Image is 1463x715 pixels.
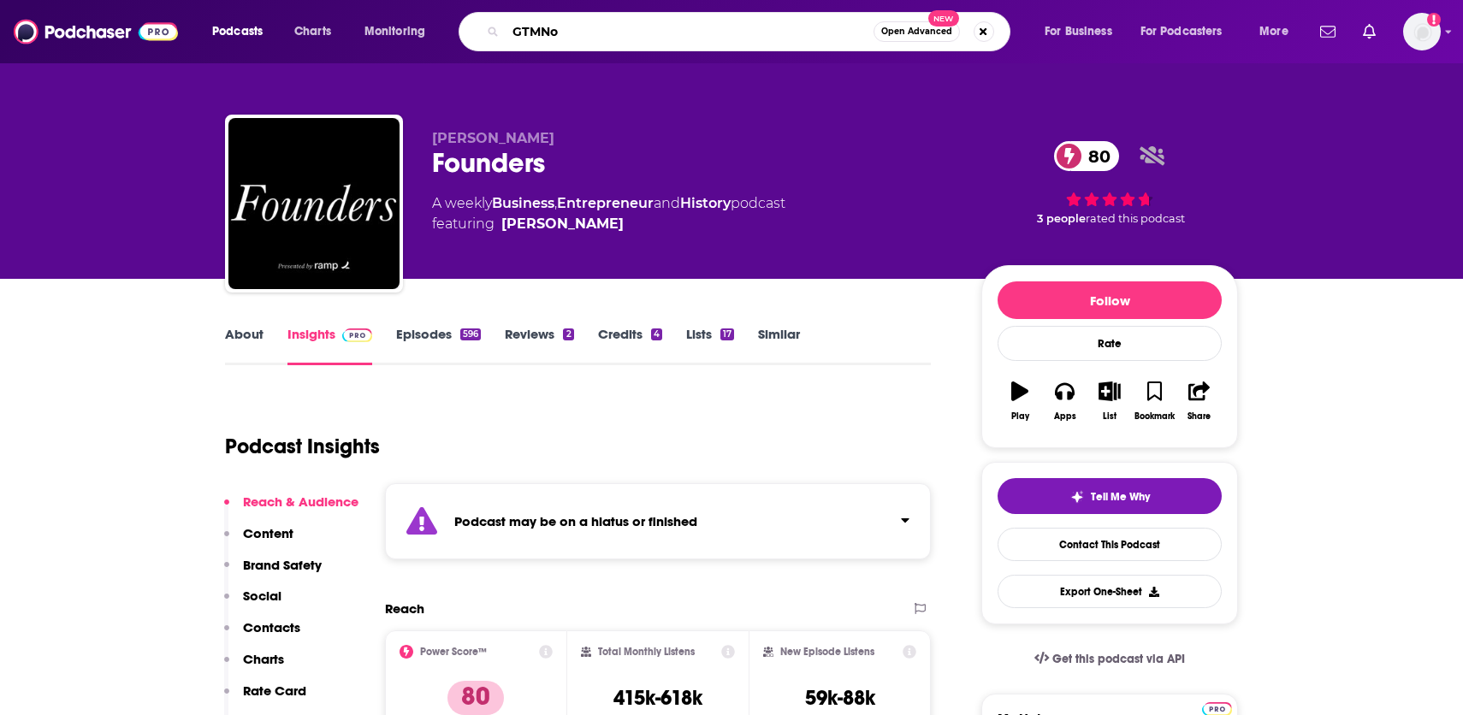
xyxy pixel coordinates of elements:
h1: Podcast Insights [225,434,380,459]
div: List [1103,411,1116,422]
img: Podchaser Pro [342,328,372,342]
span: New [928,10,959,27]
a: Get this podcast via API [1021,638,1199,680]
span: and [654,195,680,211]
div: Search podcasts, credits, & more... [475,12,1027,51]
img: tell me why sparkle [1070,490,1084,504]
button: open menu [1129,18,1247,45]
img: Podchaser - Follow, Share and Rate Podcasts [14,15,178,48]
a: Reviews2 [505,326,573,365]
h3: 415k-618k [613,685,702,711]
p: Brand Safety [243,557,322,573]
span: 3 people [1037,212,1086,225]
a: Show notifications dropdown [1313,17,1342,46]
button: Rate Card [224,682,306,714]
div: A weekly podcast [432,193,785,234]
span: 80 [1071,141,1119,171]
div: 4 [651,328,662,340]
a: Show notifications dropdown [1356,17,1383,46]
p: Reach & Audience [243,493,358,510]
a: Charts [283,18,341,45]
h2: Total Monthly Listens [598,646,695,658]
span: , [554,195,557,211]
button: open menu [1247,18,1310,45]
div: Share [1188,411,1211,422]
h2: Power Score™ [420,646,487,658]
h3: 59k-88k [805,685,875,711]
div: 80 3 peoplerated this podcast [981,130,1238,236]
span: featuring [432,214,785,234]
button: Show profile menu [1403,13,1441,50]
span: Get this podcast via API [1052,652,1185,666]
input: Search podcasts, credits, & more... [506,18,874,45]
section: Click to expand status details [385,483,931,559]
a: Contact This Podcast [998,528,1222,561]
button: Social [224,588,281,619]
span: Charts [294,20,331,44]
a: History [680,195,731,211]
div: Bookmark [1134,411,1175,422]
button: List [1087,370,1132,432]
button: Follow [998,281,1222,319]
button: Open AdvancedNew [874,21,960,42]
p: Social [243,588,281,604]
div: 17 [720,328,734,340]
a: InsightsPodchaser Pro [287,326,372,365]
p: Rate Card [243,682,306,699]
span: For Podcasters [1140,20,1223,44]
button: Charts [224,651,284,682]
img: User Profile [1403,13,1441,50]
a: About [225,326,264,365]
h2: Reach [385,600,424,617]
div: Apps [1054,411,1076,422]
a: Credits4 [598,326,662,365]
div: Play [1011,411,1029,422]
p: 80 [447,681,504,715]
p: Contacts [243,619,300,635]
span: Open Advanced [881,27,952,36]
span: For Business [1045,20,1112,44]
p: Charts [243,651,284,667]
button: open menu [200,18,285,45]
span: rated this podcast [1086,212,1185,225]
h2: New Episode Listens [780,646,874,658]
span: Monitoring [364,20,425,44]
strong: Podcast may be on a hiatus or finished [454,513,697,529]
a: Episodes596 [396,326,481,365]
div: Rate [998,326,1222,361]
img: Founders [228,118,400,289]
span: [PERSON_NAME] [432,130,554,146]
a: Entrepreneur [557,195,654,211]
button: Apps [1042,370,1087,432]
div: 596 [460,328,481,340]
span: Logged in as inkhouseNYC [1403,13,1441,50]
div: 2 [563,328,573,340]
button: Contacts [224,619,300,651]
button: Bookmark [1132,370,1176,432]
a: Business [492,195,554,211]
span: Tell Me Why [1091,490,1150,504]
button: Export One-Sheet [998,575,1222,608]
button: Brand Safety [224,557,322,588]
p: Content [243,525,293,541]
button: open menu [1033,18,1134,45]
button: Reach & Audience [224,493,358,525]
span: More [1259,20,1288,44]
a: Lists17 [686,326,734,365]
a: 80 [1054,141,1119,171]
button: tell me why sparkleTell Me Why [998,478,1222,514]
div: [PERSON_NAME] [501,214,624,234]
span: Podcasts [212,20,263,44]
button: Content [224,525,293,557]
a: Similar [758,326,800,365]
svg: Add a profile image [1427,13,1441,27]
button: Share [1177,370,1222,432]
button: open menu [352,18,447,45]
button: Play [998,370,1042,432]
